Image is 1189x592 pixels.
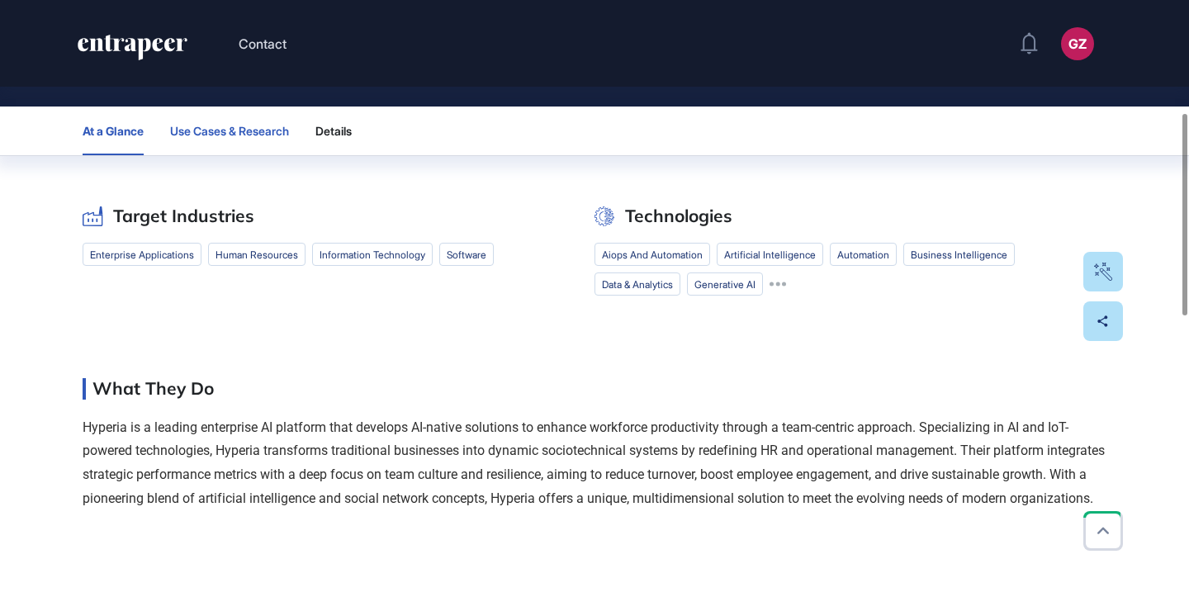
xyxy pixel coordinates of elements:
[83,125,144,138] span: At a Glance
[594,272,680,296] li: data & analytics
[113,206,254,226] h2: Target Industries
[830,243,897,266] li: automation
[239,33,287,54] button: Contact
[83,107,144,155] button: At a Glance
[687,272,763,296] li: Generative AI
[625,206,732,226] h2: Technologies
[92,378,214,399] h2: What They Do
[312,243,433,266] li: Information Technology
[208,243,306,266] li: human resources
[439,243,494,266] li: software
[76,35,189,66] a: entrapeer-logo
[170,125,289,138] span: Use Cases & Research
[717,243,823,266] li: artificial intelligence
[170,107,289,155] button: Use Cases & Research
[315,107,365,155] button: Details
[903,243,1015,266] li: business intelligence
[83,243,201,266] li: enterprise applications
[594,243,710,266] li: aiops and automation
[1061,27,1094,60] button: GZ
[83,416,1106,511] p: Hyperia is a leading enterprise AI platform that develops AI-native solutions to enhance workforc...
[315,125,352,138] span: Details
